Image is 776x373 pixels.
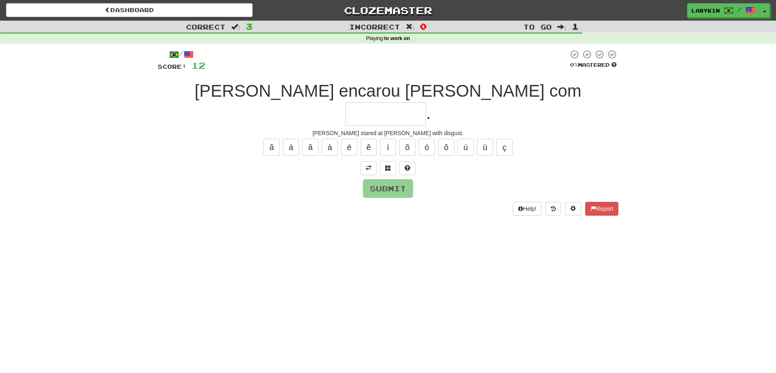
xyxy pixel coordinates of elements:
div: Mastered [568,61,618,69]
span: Correct [186,23,226,31]
button: Switch sentence to multiple choice alt+p [380,161,396,175]
button: í [380,139,396,156]
button: Single letter hint - you only get 1 per sentence and score half the points! alt+h [399,161,415,175]
button: â [302,139,318,156]
a: larykin / [687,3,760,18]
span: 12 [192,60,205,70]
button: Submit [363,179,413,198]
button: ã [264,139,280,156]
span: Incorrect [349,23,400,31]
button: à [322,139,338,156]
button: ó [419,139,435,156]
button: é [341,139,357,156]
span: 0 % [570,61,578,68]
button: õ [399,139,415,156]
span: [PERSON_NAME] encarou [PERSON_NAME] com [195,81,582,100]
button: Help! [513,202,542,216]
button: ç [496,139,512,156]
span: 3 [246,21,253,31]
button: Toggle translation (alt+t) [361,161,377,175]
a: Clozemaster [265,3,511,17]
button: Round history (alt+y) [546,202,561,216]
button: á [283,139,299,156]
span: 1 [572,21,579,31]
span: : [231,23,240,30]
button: ü [477,139,493,156]
div: [PERSON_NAME] stared at [PERSON_NAME] with disgust. [158,129,618,137]
span: : [406,23,415,30]
span: Score: [158,63,187,70]
span: . [426,104,431,123]
button: Report [585,202,618,216]
a: Dashboard [6,3,253,17]
span: larykin [692,7,720,14]
button: ê [361,139,377,156]
div: / [158,49,205,59]
button: ô [438,139,454,156]
button: ú [458,139,474,156]
span: / [738,6,742,12]
strong: to work on [384,36,410,41]
span: : [557,23,566,30]
span: 0 [420,21,427,31]
span: To go [523,23,552,31]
